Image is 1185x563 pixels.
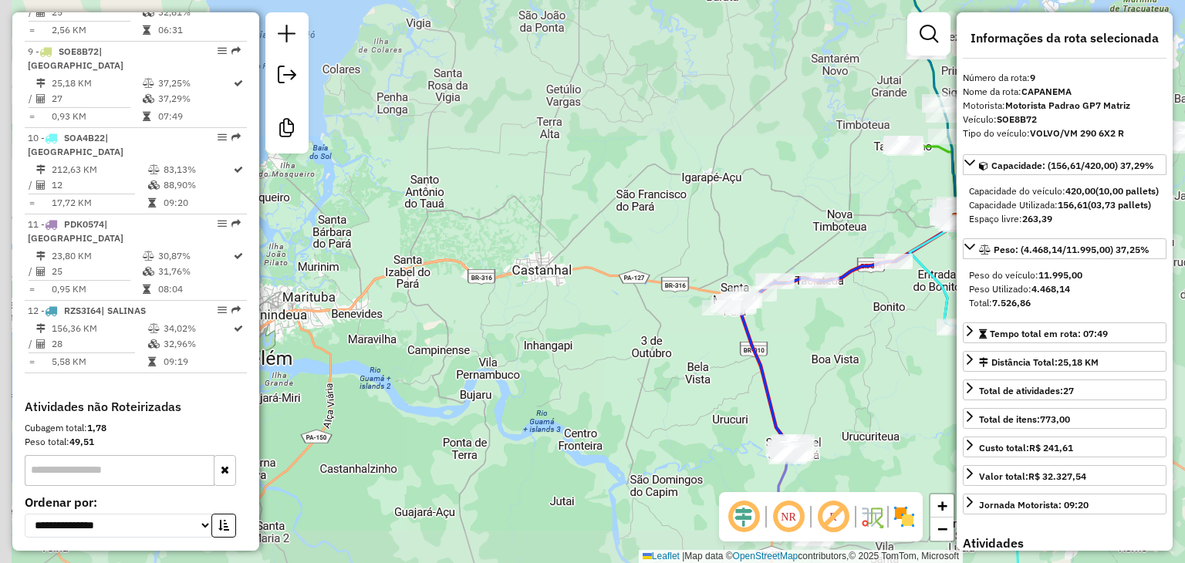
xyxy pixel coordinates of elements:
[725,498,762,535] span: Ocultar deslocamento
[28,354,35,369] td: =
[979,385,1074,396] span: Total de atividades:
[234,79,243,88] i: Rota otimizada
[913,19,944,49] a: Exibir filtros
[969,296,1160,310] div: Total:
[51,76,142,91] td: 25,18 KM
[231,305,241,315] em: Rota exportada
[25,421,247,435] div: Cubagem total:
[963,71,1166,85] div: Número da rota:
[234,324,243,333] i: Rota otimizada
[963,322,1166,343] a: Tempo total em rota: 07:49
[979,356,1099,369] div: Distância Total:
[930,517,954,541] a: Zoom out
[51,162,147,177] td: 212,63 KM
[963,126,1166,140] div: Tipo do veículo:
[51,5,142,20] td: 25
[1038,269,1082,281] strong: 11.995,00
[272,113,302,147] a: Criar modelo
[101,305,146,316] span: | SALINAS
[87,422,106,433] strong: 1,78
[51,109,142,124] td: 0,93 KM
[969,212,1160,226] div: Espaço livre:
[969,184,1160,198] div: Capacidade do veículo:
[36,267,46,276] i: Total de Atividades
[997,113,1037,125] strong: SOE8B72
[1096,185,1159,197] strong: (10,00 pallets)
[859,504,884,529] img: Fluxo de ruas
[51,195,147,211] td: 17,72 KM
[36,8,46,17] i: Total de Atividades
[1021,86,1072,97] strong: CAPANEMA
[639,550,963,563] div: Map data © contributors,© 2025 TomTom, Microsoft
[1058,199,1088,211] strong: 156,61
[979,413,1070,426] div: Total de itens:
[51,22,142,38] td: 2,56 KM
[143,267,154,276] i: % de utilização da cubagem
[937,496,947,515] span: +
[733,551,798,561] a: OpenStreetMap
[157,91,232,106] td: 37,29%
[163,321,232,336] td: 34,02%
[148,324,160,333] i: % de utilização do peso
[69,436,94,447] strong: 49,51
[963,99,1166,113] div: Motorista:
[930,494,954,517] a: Zoom in
[163,354,232,369] td: 09:19
[143,8,154,17] i: % de utilização da cubagem
[1088,199,1151,211] strong: (03,73 pallets)
[51,354,147,369] td: 5,58 KM
[969,198,1160,212] div: Capacidade Utilizada:
[51,281,142,297] td: 0,95 KM
[994,244,1150,255] span: Peso: (4.468,14/11.995,00) 37,25%
[963,31,1166,46] h4: Informações da rota selecionada
[990,328,1108,339] span: Tempo total em rota: 07:49
[963,178,1166,232] div: Capacidade: (156,61/420,00) 37,29%
[991,160,1154,171] span: Capacidade: (156,61/420,00) 37,29%
[157,264,232,279] td: 31,76%
[28,91,35,106] td: /
[28,109,35,124] td: =
[682,551,684,561] span: |
[963,154,1166,175] a: Capacidade: (156,61/420,00) 37,29%
[211,514,236,538] button: Ordem crescente
[272,19,302,53] a: Nova sessão e pesquisa
[28,46,123,71] span: 9 -
[28,218,123,244] span: 11 -
[157,281,232,297] td: 08:04
[36,165,46,174] i: Distância Total
[231,46,241,56] em: Rota exportada
[979,498,1089,512] div: Jornada Motorista: 09:20
[963,536,1166,551] h4: Atividades
[51,248,142,264] td: 23,80 KM
[1029,442,1073,453] strong: R$ 241,61
[992,297,1031,308] strong: 7.526,86
[963,85,1166,99] div: Nome da rota:
[59,46,99,57] span: SOE8B72
[64,132,105,143] span: SOA4B22
[28,336,35,352] td: /
[969,269,1082,281] span: Peso do veículo:
[36,94,46,103] i: Total de Atividades
[28,5,35,20] td: /
[51,177,147,193] td: 12
[218,219,227,228] em: Opções
[36,339,46,349] i: Total de Atividades
[963,238,1166,259] a: Peso: (4.468,14/11.995,00) 37,25%
[28,305,146,316] span: 12 -
[148,198,156,207] i: Tempo total em rota
[28,195,35,211] td: =
[157,109,232,124] td: 07:49
[1040,413,1070,425] strong: 773,00
[234,251,243,261] i: Rota otimizada
[815,498,852,535] span: Exibir rótulo
[1005,99,1130,111] strong: Motorista Padrao GP7 Matriz
[163,162,232,177] td: 83,13%
[979,441,1073,455] div: Custo total:
[218,305,227,315] em: Opções
[143,79,154,88] i: % de utilização do peso
[892,504,917,529] img: Exibir/Ocultar setores
[143,285,150,294] i: Tempo total em rota
[963,379,1166,400] a: Total de atividades:27
[51,91,142,106] td: 27
[28,177,35,193] td: /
